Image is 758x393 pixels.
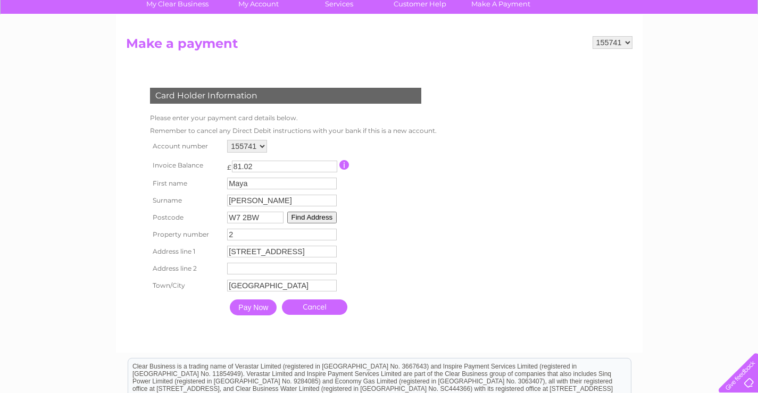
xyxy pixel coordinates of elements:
[597,45,621,53] a: Energy
[227,158,231,171] td: £
[147,260,225,277] th: Address line 2
[147,124,439,137] td: Remember to cancel any Direct Debit instructions with your bank if this is a new account.
[147,155,225,175] th: Invoice Balance
[339,160,349,170] input: Information
[282,299,347,315] a: Cancel
[230,299,277,315] input: Pay Now
[147,137,225,155] th: Account number
[147,192,225,209] th: Surname
[126,36,632,56] h2: Make a payment
[147,209,225,226] th: Postcode
[147,112,439,124] td: Please enter your payment card details below.
[557,5,631,19] a: 0333 014 3131
[147,243,225,260] th: Address line 1
[147,175,225,192] th: First name
[287,212,337,223] button: Find Address
[150,88,421,104] div: Card Holder Information
[723,45,748,53] a: Log out
[147,277,225,294] th: Town/City
[687,45,713,53] a: Contact
[571,45,591,53] a: Water
[27,28,81,60] img: logo.png
[128,6,631,52] div: Clear Business is a trading name of Verastar Limited (registered in [GEOGRAPHIC_DATA] No. 3667643...
[665,45,681,53] a: Blog
[147,226,225,243] th: Property number
[627,45,659,53] a: Telecoms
